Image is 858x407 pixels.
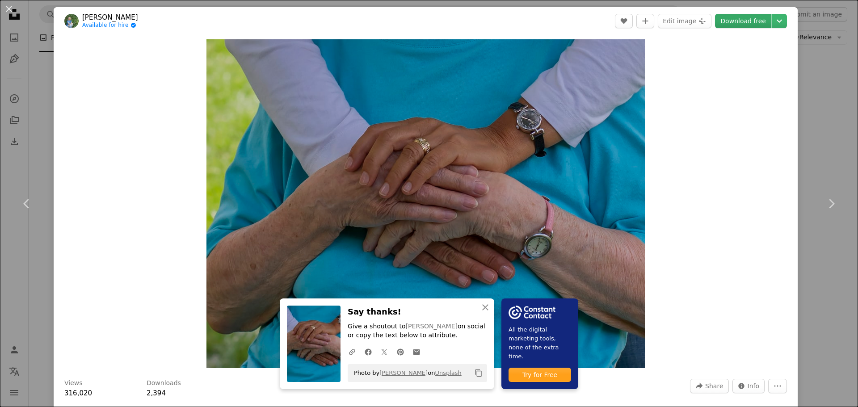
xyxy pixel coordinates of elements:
h3: Downloads [147,379,181,388]
span: Photo by on [349,366,462,380]
span: 316,020 [64,389,92,397]
button: Share this image [690,379,728,393]
img: person wearing silver round analog watch [206,39,645,368]
button: More Actions [768,379,787,393]
a: Share over email [408,343,425,361]
p: Give a shoutout to on social or copy the text below to attribute. [348,322,487,340]
span: 2,394 [147,389,166,397]
span: All the digital marketing tools, none of the extra time. [509,325,571,361]
a: Share on Facebook [360,343,376,361]
div: Try for Free [509,368,571,382]
button: Like [615,14,633,28]
button: Choose download size [772,14,787,28]
a: [PERSON_NAME] [82,13,138,22]
a: Unsplash [435,369,461,376]
h3: Say thanks! [348,306,487,319]
button: Zoom in on this image [206,39,645,368]
a: All the digital marketing tools, none of the extra time.Try for Free [501,298,578,389]
a: Next [804,161,858,247]
h3: Views [64,379,83,388]
button: Add to Collection [636,14,654,28]
button: Stats about this image [732,379,765,393]
a: Available for hire [82,22,138,29]
a: [PERSON_NAME] [379,369,428,376]
button: Edit image [658,14,711,28]
a: Share on Twitter [376,343,392,361]
span: Share [705,379,723,393]
img: Go to Dulcey Lima's profile [64,14,79,28]
span: Info [748,379,760,393]
img: file-1754318165549-24bf788d5b37 [509,306,555,319]
a: Download free [715,14,771,28]
a: Share on Pinterest [392,343,408,361]
a: [PERSON_NAME] [406,323,458,330]
button: Copy to clipboard [471,365,486,381]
